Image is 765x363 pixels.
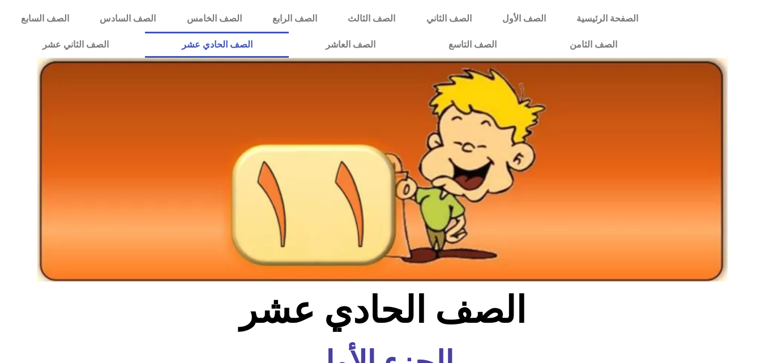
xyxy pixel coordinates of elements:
a: الصف الرابع [257,6,332,32]
a: الصفحة الرئيسية [561,6,653,32]
a: الصف السادس [84,6,171,32]
a: الصف الثامن [533,32,653,58]
a: الصف الخامس [172,6,257,32]
a: الصف العاشر [289,32,412,58]
a: الصف الثاني عشر [6,32,145,58]
a: الصف الثالث [332,6,411,32]
a: الصف التاسع [412,32,533,58]
a: الصف الأول [487,6,561,32]
a: الصف الحادي عشر [145,32,289,58]
h2: الصف الحادي عشر [195,288,570,332]
a: الصف الثاني [411,6,487,32]
a: الصف السابع [6,6,84,32]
